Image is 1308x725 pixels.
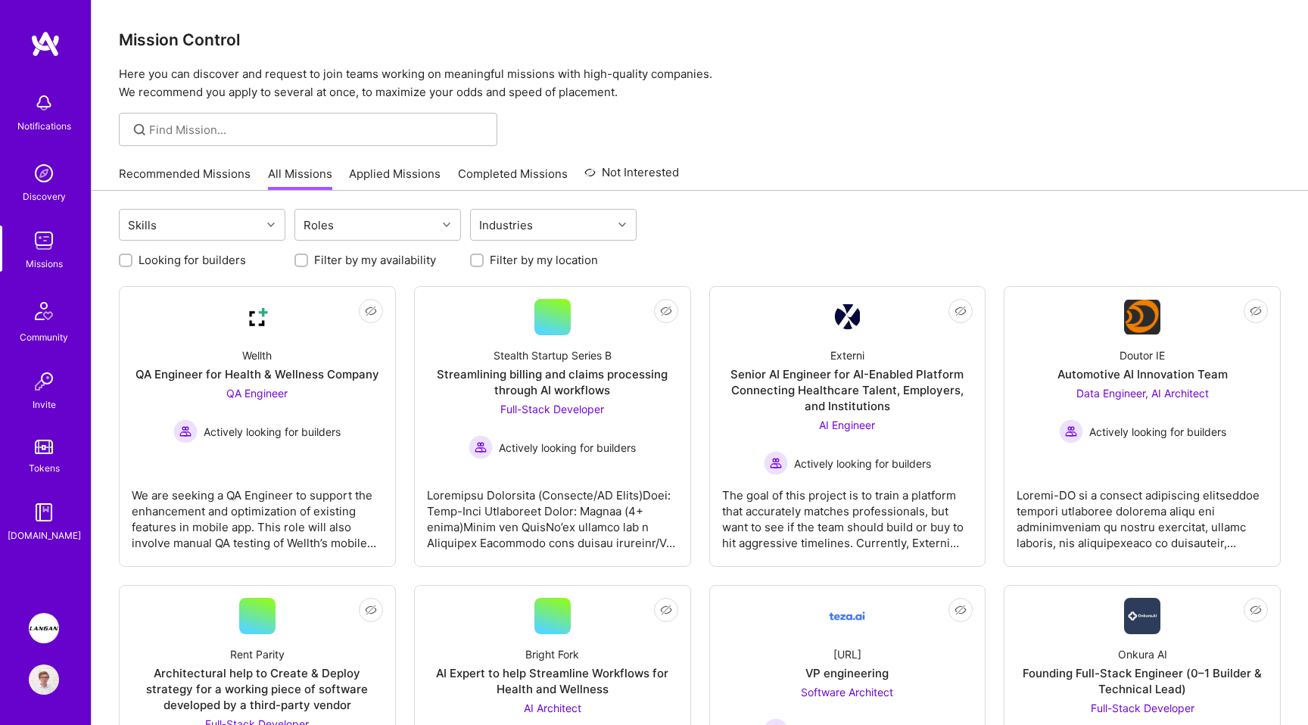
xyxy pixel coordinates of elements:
[955,604,967,616] i: icon EyeClosed
[365,604,377,616] i: icon EyeClosed
[26,293,62,329] img: Community
[29,497,59,527] img: guide book
[139,252,246,268] label: Looking for builders
[794,456,931,471] span: Actively looking for builders
[132,665,383,713] div: Architectural help to Create & Deploy strategy for a working piece of software developed by a thi...
[458,166,568,191] a: Completed Missions
[475,214,537,236] div: Industries
[443,221,450,229] i: icon Chevron
[500,403,604,415] span: Full-Stack Developer
[830,347,864,363] div: Externi
[314,252,436,268] label: Filter by my availability
[23,188,66,204] div: Discovery
[805,665,889,681] div: VP engineering
[1089,424,1226,440] span: Actively looking for builders
[119,30,1281,49] h3: Mission Control
[469,435,493,459] img: Actively looking for builders
[722,299,973,554] a: Company LogoExterniSenior AI Engineer for AI-Enabled Platform Connecting Healthcare Talent, Emplo...
[20,329,68,345] div: Community
[29,226,59,256] img: teamwork
[33,397,56,412] div: Invite
[349,166,441,191] a: Applied Missions
[1017,665,1268,697] div: Founding Full-Stack Engineer (0–1 Builder & Technical Lead)
[1076,387,1209,400] span: Data Engineer, AI Architect
[764,451,788,475] img: Actively looking for builders
[8,527,81,543] div: [DOMAIN_NAME]
[119,65,1281,101] p: Here you can discover and request to join teams working on meaningful missions with high-quality ...
[427,475,678,551] div: Loremipsu Dolorsita (Consecte/AD Elits)Doei: Temp-Inci Utlaboreet Dolor: Magnaa (4+ enima)Minim v...
[135,366,379,382] div: QA Engineer for Health & Wellness Company
[525,646,579,662] div: Bright Fork
[427,299,678,554] a: Stealth Startup Series BStreamlining billing and claims processing through AI workflowsFull-Stack...
[29,460,60,476] div: Tokens
[499,440,636,456] span: Actively looking for builders
[1059,419,1083,443] img: Actively looking for builders
[149,122,486,138] input: Find Mission...
[1120,347,1165,363] div: Doutor IE
[17,118,71,134] div: Notifications
[1017,299,1268,554] a: Company LogoDoutor IEAutomotive AI Innovation TeamData Engineer, AI Architect Actively looking fo...
[1250,305,1262,317] i: icon EyeClosed
[365,305,377,317] i: icon EyeClosed
[722,475,973,551] div: The goal of this project is to train a platform that accurately matches professionals, but want t...
[29,613,59,643] img: Langan: AI-Copilot for Environmental Site Assessment
[226,387,288,400] span: QA Engineer
[300,214,338,236] div: Roles
[834,304,860,330] img: Company Logo
[1057,366,1228,382] div: Automotive AI Innovation Team
[833,646,861,662] div: [URL]
[490,252,598,268] label: Filter by my location
[30,30,61,58] img: logo
[29,366,59,397] img: Invite
[427,665,678,697] div: AI Expert to help Streamline Workflows for Health and Wellness
[132,299,383,554] a: Company LogoWellthQA Engineer for Health & Wellness CompanyQA Engineer Actively looking for build...
[124,214,160,236] div: Skills
[829,598,865,634] img: Company Logo
[119,166,251,191] a: Recommended Missions
[1017,475,1268,551] div: Loremi-DO si a consect adipiscing elitseddoe tempori utlaboree dolorema aliqu eni adminimveniam q...
[524,702,581,714] span: AI Architect
[584,163,679,191] a: Not Interested
[618,221,626,229] i: icon Chevron
[660,305,672,317] i: icon EyeClosed
[29,158,59,188] img: discovery
[267,221,275,229] i: icon Chevron
[132,475,383,551] div: We are seeking a QA Engineer to support the enhancement and optimization of existing features in ...
[1118,646,1167,662] div: Onkura AI
[1124,300,1160,334] img: Company Logo
[819,419,875,431] span: AI Engineer
[230,646,285,662] div: Rent Parity
[25,664,63,695] a: User Avatar
[801,686,893,699] span: Software Architect
[955,305,967,317] i: icon EyeClosed
[29,664,59,695] img: User Avatar
[35,440,53,454] img: tokens
[1250,604,1262,616] i: icon EyeClosed
[25,613,63,643] a: Langan: AI-Copilot for Environmental Site Assessment
[173,419,198,443] img: Actively looking for builders
[722,366,973,414] div: Senior AI Engineer for AI-Enabled Platform Connecting Healthcare Talent, Employers, and Institutions
[268,166,332,191] a: All Missions
[26,256,63,272] div: Missions
[29,88,59,118] img: bell
[242,347,272,363] div: Wellth
[239,299,276,335] img: Company Logo
[1091,702,1194,714] span: Full-Stack Developer
[1124,598,1160,634] img: Company Logo
[494,347,612,363] div: Stealth Startup Series B
[427,366,678,398] div: Streamlining billing and claims processing through AI workflows
[660,604,672,616] i: icon EyeClosed
[131,121,148,138] i: icon SearchGrey
[204,424,341,440] span: Actively looking for builders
